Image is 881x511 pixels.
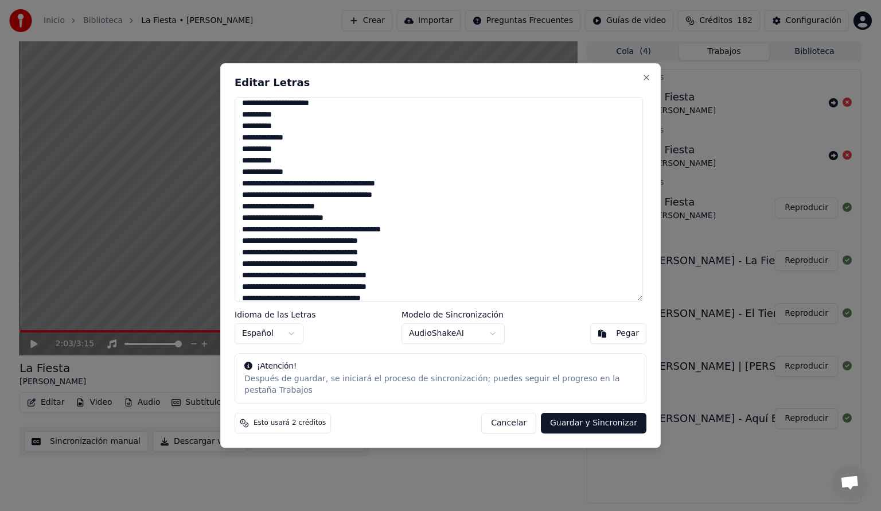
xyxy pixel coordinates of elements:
[254,419,326,428] span: Esto usará 2 créditos
[481,413,536,433] button: Cancelar
[401,311,505,319] label: Modelo de Sincronización
[235,311,316,319] label: Idioma de las Letras
[235,78,646,88] h2: Editar Letras
[590,323,646,344] button: Pegar
[244,373,637,396] div: Después de guardar, se iniciará el proceso de sincronización; puedes seguir el progreso en la pes...
[244,361,637,372] div: ¡Atención!
[541,413,646,433] button: Guardar y Sincronizar
[616,328,639,339] div: Pegar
